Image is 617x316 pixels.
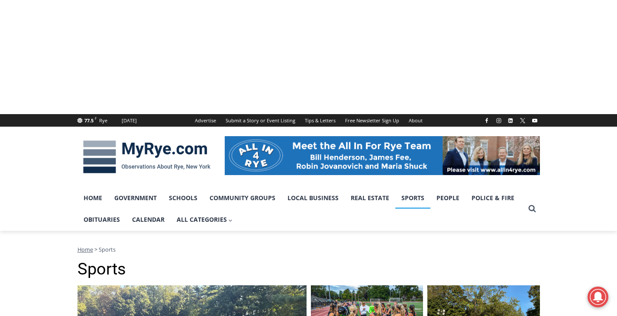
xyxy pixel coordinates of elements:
[99,117,107,124] div: Rye
[190,114,221,127] a: Advertise
[177,215,233,224] span: All Categories
[300,114,340,127] a: Tips & Letters
[78,187,524,231] nav: Primary Navigation
[465,187,520,209] a: Police & Fire
[345,187,395,209] a: Real Estate
[225,136,540,175] img: All in for Rye
[163,187,204,209] a: Schools
[340,114,404,127] a: Free Newsletter Sign Up
[530,115,540,126] a: YouTube
[78,246,93,253] a: Home
[430,187,465,209] a: People
[404,114,427,127] a: About
[505,115,516,126] a: Linkedin
[78,259,540,279] h1: Sports
[395,187,430,209] a: Sports
[78,209,126,230] a: Obituaries
[94,246,97,253] span: >
[204,187,281,209] a: Community Groups
[122,117,137,124] div: [DATE]
[108,187,163,209] a: Government
[84,117,94,124] span: 77.5
[171,209,239,230] a: All Categories
[517,115,528,126] a: X
[78,245,540,254] nav: Breadcrumbs
[95,116,97,121] span: F
[126,209,171,230] a: Calendar
[481,115,492,126] a: Facebook
[99,246,116,253] span: Sports
[78,187,108,209] a: Home
[494,115,504,126] a: Instagram
[524,201,540,217] button: View Search Form
[190,114,427,127] nav: Secondary Navigation
[221,114,300,127] a: Submit a Story or Event Listing
[78,134,216,179] img: MyRye.com
[281,187,345,209] a: Local Business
